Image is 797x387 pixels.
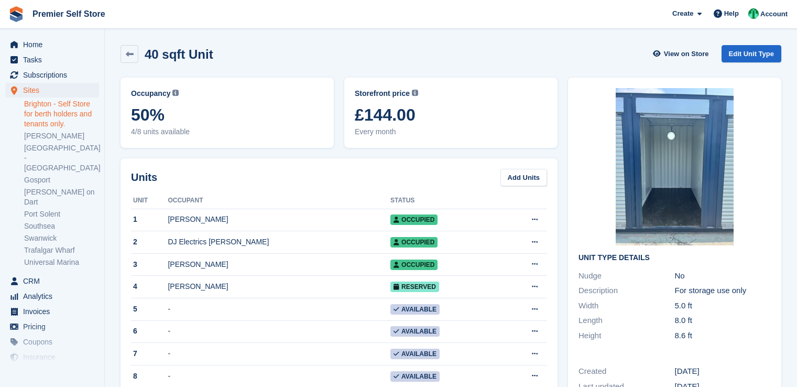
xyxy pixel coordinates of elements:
a: menu [5,319,99,334]
h2: Units [131,169,157,185]
div: 7 [131,348,168,359]
span: Occupancy [131,88,170,99]
div: No [675,270,771,282]
a: Port Solent [24,209,99,219]
a: View on Store [652,45,713,62]
span: Reserved [390,282,439,292]
a: Premier Self Store [28,5,110,23]
a: menu [5,37,99,52]
a: Southsea [24,221,99,231]
span: 50% [131,105,323,124]
span: Storefront price [355,88,410,99]
a: Swanwick [24,233,99,243]
a: Brighton - Self Store for berth holders and tenants only. [24,99,99,129]
span: Subscriptions [23,68,86,82]
span: Sites [23,83,86,98]
td: - [168,365,390,387]
div: Nudge [578,270,675,282]
div: 4 [131,281,168,292]
img: icon-info-grey-7440780725fd019a000dd9b08b2336e03edf1995a4989e88bcd33f0948082b44.svg [412,90,418,96]
div: [PERSON_NAME] [168,281,390,292]
span: Tasks [23,52,86,67]
div: 3 [131,259,168,270]
h2: 40 sqft Unit [145,47,213,61]
a: Trafalgar Wharf [24,245,99,255]
span: Every month [355,126,547,137]
a: menu [5,52,99,67]
span: Account [760,9,788,19]
a: menu [5,304,99,319]
a: [PERSON_NAME] [24,131,99,141]
div: 5.0 ft [675,300,771,312]
div: Created [578,365,675,378]
a: Gosport [24,175,99,185]
div: 8.0 ft [675,315,771,327]
div: 6 [131,326,168,337]
span: Help [724,8,739,19]
th: Unit [131,192,168,209]
div: 8.6 ft [675,330,771,342]
img: BY%20selfstore%20FB3.jpg [616,88,734,245]
span: Available [390,326,440,337]
span: Pricing [23,319,86,334]
h2: Unit Type details [578,254,771,262]
div: For storage use only [675,285,771,297]
img: Peter Pring [748,8,759,19]
a: Add Units [500,169,547,186]
div: DJ Electrics [PERSON_NAME] [168,236,390,248]
a: menu [5,350,99,364]
div: 2 [131,236,168,248]
div: 5 [131,304,168,315]
span: Available [390,304,440,315]
span: Insurance [23,350,86,364]
td: - [168,320,390,343]
span: Coupons [23,335,86,349]
div: [DATE] [675,365,771,378]
span: View on Store [664,49,709,59]
span: CRM [23,274,86,288]
a: menu [5,68,99,82]
div: [PERSON_NAME] [168,214,390,225]
td: - [168,298,390,321]
span: Occupied [390,237,438,248]
td: - [168,343,390,365]
span: Home [23,37,86,52]
span: Available [390,349,440,359]
div: Description [578,285,675,297]
div: [PERSON_NAME] [168,259,390,270]
div: 8 [131,371,168,382]
span: Invoices [23,304,86,319]
span: 4/8 units available [131,126,323,137]
a: menu [5,274,99,288]
a: Edit Unit Type [722,45,781,62]
th: Occupant [168,192,390,209]
span: £144.00 [355,105,547,124]
span: Create [672,8,693,19]
span: Analytics [23,289,86,304]
a: Universal Marina [24,257,99,267]
span: Occupied [390,260,438,270]
a: [GEOGRAPHIC_DATA] - [GEOGRAPHIC_DATA] [24,143,99,173]
div: Length [578,315,675,327]
div: Height [578,330,675,342]
a: menu [5,289,99,304]
img: icon-info-grey-7440780725fd019a000dd9b08b2336e03edf1995a4989e88bcd33f0948082b44.svg [172,90,179,96]
span: Available [390,371,440,382]
div: Width [578,300,675,312]
span: Occupied [390,214,438,225]
a: [PERSON_NAME] on Dart [24,187,99,207]
img: stora-icon-8386f47178a22dfd0bd8f6a31ec36ba5ce8667c1dd55bd0f319d3a0aa187defe.svg [8,6,24,22]
div: 1 [131,214,168,225]
a: menu [5,335,99,349]
a: menu [5,83,99,98]
th: Status [390,192,499,209]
